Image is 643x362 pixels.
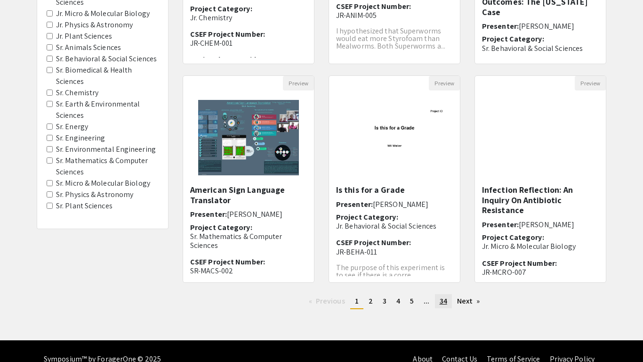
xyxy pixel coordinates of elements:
[482,220,599,229] h6: Presenter:
[452,294,485,308] a: Next page
[575,76,606,90] button: Preview
[190,210,307,219] h6: Presenter:
[190,55,267,65] span: Optional: Demo Video:
[482,242,599,251] p: Jr. Micro & Molecular Biology
[373,199,428,209] span: [PERSON_NAME]
[482,185,599,215] h5: Infection Reflection: An Inquiry On Antibiotic Resistance
[56,42,121,53] label: Sr. Animals Sciences
[355,296,359,306] span: 1
[336,222,453,230] p: Jr. Behavioral & Social Sciences
[410,296,414,306] span: 5
[56,8,150,19] label: Jr. Micro & Molecular Biology
[190,257,265,267] span: CSEF Project Number:
[424,296,429,306] span: ...
[56,19,133,31] label: Jr. Physics & Astronomy
[190,266,307,275] p: SR-MACS-002
[369,296,373,306] span: 2
[190,222,252,232] span: Project Category:
[7,320,40,355] iframe: Chat
[475,97,606,179] img: <p>Infection Reflection: An Inquiry On Antibiotic Resistance</p>
[482,34,544,44] span: Project Category:
[227,209,282,219] span: [PERSON_NAME]
[189,90,308,185] img: <p>American Sign Language Translator</p>
[482,268,599,277] p: JR-MCRO-007
[482,232,544,242] span: Project Category:
[56,87,98,99] label: Sr. Chemistry
[56,132,105,144] label: Sr. Engineering
[56,99,159,121] label: Sr. Earth & Environmental Sciences
[482,258,557,268] span: CSEF Project Number:
[519,220,574,230] span: [PERSON_NAME]
[190,13,307,22] p: Jr. Chemistry
[190,232,307,250] p: Sr. Mathematics & Computer Sciences
[56,144,156,155] label: Sr. Environmental Engineering
[482,44,599,53] p: Sr. Behavioral & Social Sciences
[190,185,307,205] h5: American Sign Language Translator
[440,296,447,306] span: 34
[183,75,314,283] div: Open Presentation <p>American Sign Language Translator</p>
[474,75,606,283] div: Open Presentation <p>Infection Reflection: An Inquiry On Antibiotic Resistance</p>
[316,296,345,306] span: Previous
[336,185,453,195] h5: Is this for a Grade
[336,11,453,20] p: JR-ANIM-005
[329,75,460,283] div: Open Presentation <p>Is this for a Grade</p>
[56,200,113,212] label: Sr. Plant Sciences
[336,247,453,256] p: JR-BEHA-011
[383,296,386,306] span: 3
[56,178,150,189] label: Sr. Micro & Molecular Biology
[396,296,400,306] span: 4
[56,53,157,65] label: Sr. Behavioral & Social Sciences
[190,4,252,14] span: Project Category:
[519,21,574,31] span: [PERSON_NAME]
[56,31,112,42] label: Jr. Plant Sciences
[56,65,159,87] label: Sr. Biomedical & Health Sciences
[56,155,159,178] label: Sr. Mathematics & Computer Sciences
[190,39,307,48] p: JR-CHEM-001
[283,76,314,90] button: Preview
[336,238,411,247] span: CSEF Project Number:
[56,121,88,132] label: Sr. Energy
[190,29,265,39] span: CSEF Project Number:
[336,26,445,51] span: I hypothesized that Superworms would eat more Styrofoam than Mealworms. Both Superworms a...
[56,189,133,200] label: Sr. Physics & Astronomy
[336,200,453,209] h6: Presenter:
[429,76,460,90] button: Preview
[183,294,606,309] ul: Pagination
[336,1,411,11] span: CSEF Project Number:
[336,263,445,280] span: The purpose of this experiment is to see if there is a corre...
[329,97,460,179] img: <p>Is this for a Grade</p>
[336,212,398,222] span: Project Category:
[482,22,599,31] h6: Presenter:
